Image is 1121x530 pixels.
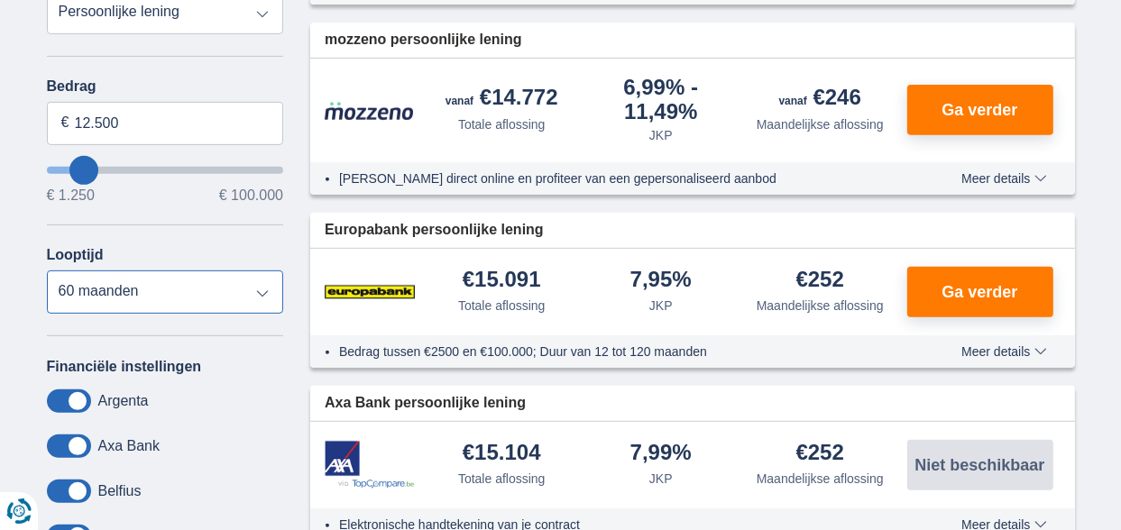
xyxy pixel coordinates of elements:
div: JKP [649,470,673,488]
div: €14.772 [446,87,558,112]
div: 7,95% [630,269,692,293]
button: Meer details [948,344,1060,359]
div: €15.104 [463,442,541,466]
span: mozzeno persoonlijke lening [325,30,522,50]
div: 7,99% [630,442,692,466]
div: Maandelijkse aflossing [757,297,884,315]
label: Argenta [98,393,149,409]
span: € [61,113,69,133]
label: Financiële instellingen [47,359,202,375]
div: JKP [649,297,673,315]
label: Bedrag [47,78,284,95]
span: Europabank persoonlijke lening [325,220,544,241]
img: product.pl.alt Mozzeno [325,101,415,121]
label: Axa Bank [98,438,160,454]
div: Totale aflossing [458,470,546,488]
img: product.pl.alt Europabank [325,270,415,315]
span: € 1.250 [47,188,95,203]
div: €252 [796,442,844,466]
div: Totale aflossing [458,297,546,315]
div: €246 [779,87,861,112]
div: 6,99% [589,77,734,123]
button: Ga verder [907,267,1053,317]
button: Meer details [948,171,1060,186]
div: €252 [796,269,844,293]
span: Niet beschikbaar [914,457,1044,473]
label: Looptijd [47,247,104,263]
span: Meer details [961,172,1046,185]
span: € 100.000 [219,188,283,203]
li: Bedrag tussen €2500 en €100.000; Duur van 12 tot 120 maanden [339,343,896,361]
div: Maandelijkse aflossing [757,470,884,488]
input: wantToBorrow [47,167,284,174]
div: €15.091 [463,269,541,293]
span: Axa Bank persoonlijke lening [325,393,526,414]
img: product.pl.alt Axa Bank [325,441,415,489]
span: Ga verder [942,284,1017,300]
button: Ga verder [907,85,1053,135]
div: Totale aflossing [458,115,546,133]
button: Niet beschikbaar [907,440,1053,490]
div: Maandelijkse aflossing [757,115,884,133]
li: [PERSON_NAME] direct online en profiteer van een gepersonaliseerd aanbod [339,169,896,187]
span: Meer details [961,345,1046,358]
span: Ga verder [942,102,1017,118]
label: Belfius [98,483,142,499]
div: JKP [649,126,673,144]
